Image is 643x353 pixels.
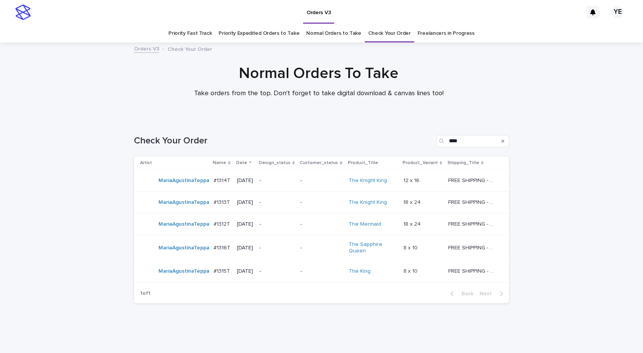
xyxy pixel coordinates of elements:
h1: Normal Orders To Take [131,64,506,83]
a: Freelancers in Progress [418,24,475,42]
span: Back [457,291,473,296]
a: MariaAgustinaTeppa [158,221,209,228]
p: - [300,199,342,206]
tr: MariaAgustinaTeppa #1312T#1312T [DATE]--The Mermaid 18 x 2418 x 24 FREE SHIPPING - preview in 1-2... [134,213,509,235]
p: 18 x 24 [403,220,422,228]
p: Check Your Order [168,44,212,53]
p: - [259,199,295,206]
p: [DATE] [237,268,253,275]
p: Name [213,159,226,167]
p: Date [236,159,247,167]
a: The Knight King [349,199,387,206]
a: MariaAgustinaTeppa [158,268,209,275]
p: [DATE] [237,177,253,184]
tr: MariaAgustinaTeppa #1316T#1316T [DATE]--The Sapphire Queen 8 x 108 x 10 FREE SHIPPING - preview i... [134,235,509,261]
p: - [300,268,342,275]
p: #1313T [214,198,232,206]
tr: MariaAgustinaTeppa #1315T#1315T [DATE]--The King 8 x 108 x 10 FREE SHIPPING - preview in 1-2 busi... [134,260,509,282]
p: #1314T [214,176,232,184]
div: YE [612,6,624,18]
p: #1316T [214,243,232,251]
button: Back [444,290,477,297]
p: - [259,245,295,251]
p: 18 x 24 [403,198,422,206]
p: 12 x 16 [403,176,421,184]
a: The Knight King [349,177,387,184]
a: Priority Expedited Orders to Take [219,24,299,42]
a: The King [349,268,370,275]
a: The Sapphire Queen [349,241,397,254]
p: Shipping_Title [447,159,479,167]
p: - [300,245,342,251]
button: Next [477,290,509,297]
img: stacker-logo-s-only.png [15,5,31,20]
p: [DATE] [237,221,253,228]
p: Product_Variant [403,159,438,167]
a: The Mermaid [349,221,381,228]
p: [DATE] [237,199,253,206]
tr: MariaAgustinaTeppa #1314T#1314T [DATE]--The Knight King 12 x 1612 x 16 FREE SHIPPING - preview in... [134,170,509,192]
p: - [259,177,295,184]
tr: MariaAgustinaTeppa #1313T#1313T [DATE]--The Knight King 18 x 2418 x 24 FREE SHIPPING - preview in... [134,192,509,213]
p: FREE SHIPPING - preview in 1-2 business days, after your approval delivery will take 5-10 days [448,243,498,251]
p: FREE SHIPPING - preview in 1-2 business days, after your approval delivery will take 5-10 days [448,176,498,184]
a: Check Your Order [368,24,411,42]
h1: Check Your Order [134,135,433,146]
p: Design_status [259,159,290,167]
p: - [300,221,342,228]
p: - [259,268,295,275]
p: FREE SHIPPING - preview in 1-2 business days, after your approval delivery will take 5-10 days [448,267,498,275]
span: Next [480,291,496,296]
p: #1315T [214,267,232,275]
a: Normal Orders to Take [306,24,361,42]
a: Priority Fast Track [168,24,212,42]
p: FREE SHIPPING - preview in 1-2 business days, after your approval delivery will take 5-10 days [448,220,498,228]
p: - [300,177,342,184]
p: - [259,221,295,228]
p: FREE SHIPPING - preview in 1-2 business days, after your approval delivery will take 5-10 days [448,198,498,206]
p: #1312T [214,220,232,228]
p: [DATE] [237,245,253,251]
p: 8 x 10 [403,267,419,275]
p: 1 of 1 [134,284,157,303]
a: Orders V3 [134,44,159,53]
p: Customer_status [300,159,338,167]
input: Search [436,135,509,147]
p: Take orders from the top. Don't forget to take digital download & canvas lines too! [166,89,472,98]
a: MariaAgustinaTeppa [158,199,209,206]
p: Product_Title [348,159,378,167]
a: MariaAgustinaTeppa [158,245,209,251]
p: 8 x 10 [403,243,419,251]
a: MariaAgustinaTeppa [158,177,209,184]
p: Artist [140,159,152,167]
